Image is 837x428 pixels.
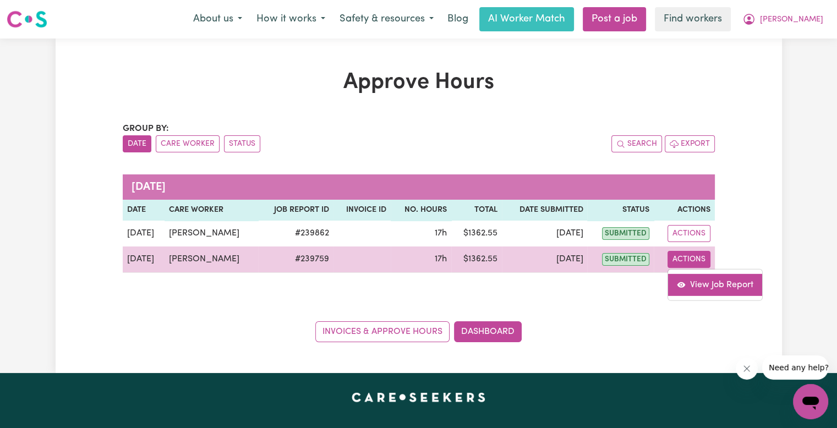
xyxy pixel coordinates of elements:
span: 17 hours [435,229,447,238]
iframe: Message from company [762,355,828,380]
td: $ 1362.55 [451,221,502,246]
td: [PERSON_NAME] [165,221,258,246]
button: About us [186,8,249,31]
a: AI Worker Match [479,7,574,31]
th: Total [451,200,502,221]
td: # 239862 [258,221,333,246]
button: Actions [668,251,710,268]
a: Dashboard [454,321,522,342]
iframe: Close message [736,358,758,380]
button: Export [665,135,715,152]
button: sort invoices by date [123,135,151,152]
th: No. Hours [391,200,451,221]
button: Search [611,135,662,152]
th: Date Submitted [502,200,588,221]
th: Job Report ID [258,200,333,221]
a: Invoices & Approve Hours [315,321,450,342]
a: Blog [441,7,475,31]
button: sort invoices by care worker [156,135,220,152]
div: Actions [667,268,762,300]
td: [DATE] [123,246,165,273]
span: [PERSON_NAME] [760,14,823,26]
iframe: Button to launch messaging window [793,384,828,419]
th: Invoice ID [333,200,391,221]
button: How it works [249,8,332,31]
a: View job report 239759 [668,273,762,295]
span: Group by: [123,124,169,133]
th: Date [123,200,165,221]
button: Actions [668,225,710,242]
a: Post a job [583,7,646,31]
td: # 239759 [258,246,333,273]
a: Careseekers logo [7,7,47,32]
th: Care worker [165,200,258,221]
span: submitted [602,253,649,266]
button: Safety & resources [332,8,441,31]
td: $ 1362.55 [451,246,502,273]
span: submitted [602,227,649,240]
td: [DATE] [502,221,588,246]
a: Careseekers home page [352,393,485,402]
button: My Account [735,8,830,31]
td: [DATE] [123,221,165,246]
th: Actions [654,200,715,221]
caption: [DATE] [123,174,715,200]
button: sort invoices by paid status [224,135,260,152]
td: [PERSON_NAME] [165,246,258,273]
span: 17 hours [435,255,447,264]
a: Find workers [655,7,731,31]
span: Need any help? [7,8,67,17]
img: Careseekers logo [7,9,47,29]
td: [DATE] [502,246,588,273]
h1: Approve Hours [123,69,715,96]
th: Status [587,200,653,221]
